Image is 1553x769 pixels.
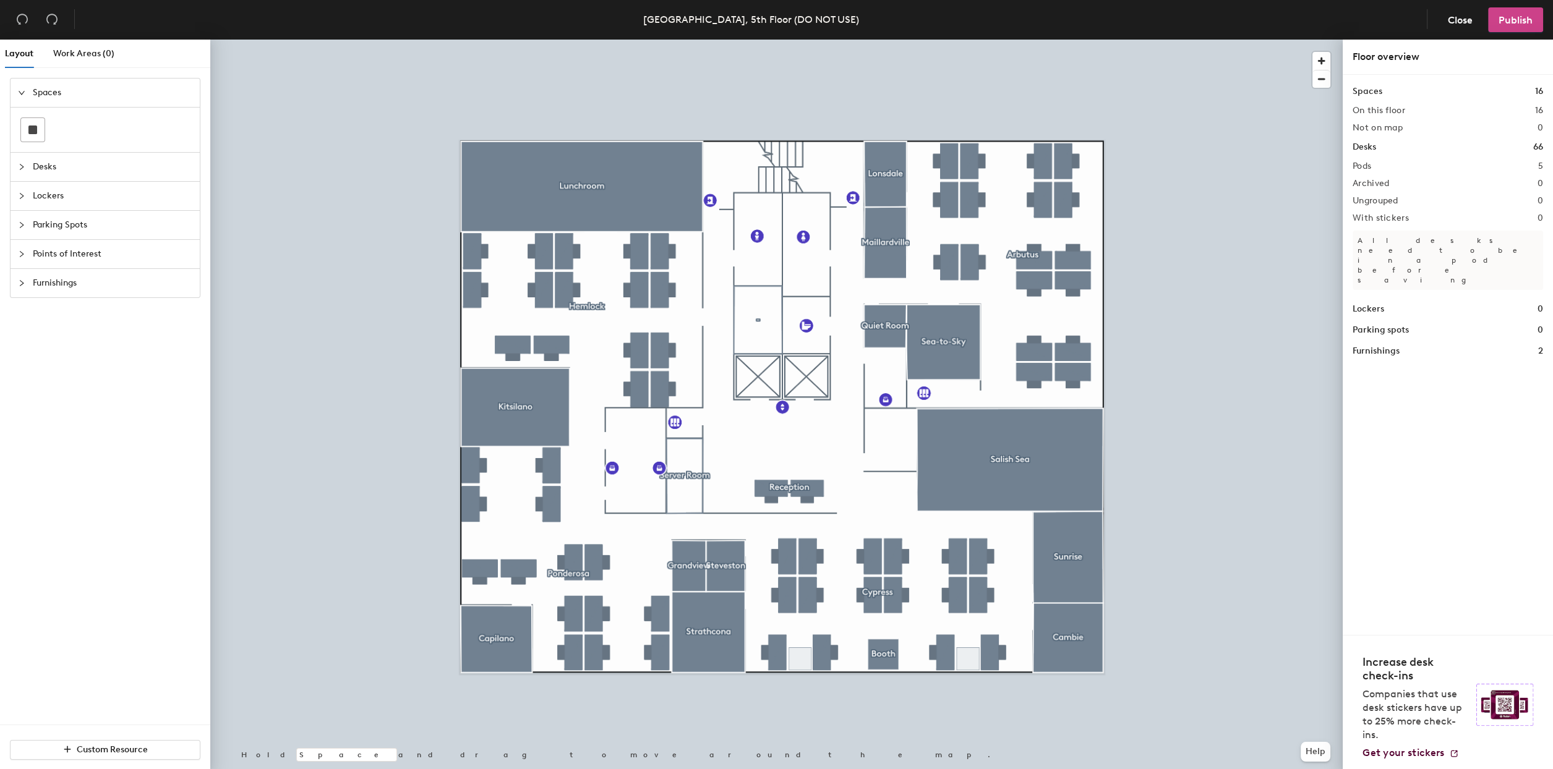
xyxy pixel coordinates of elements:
h1: Parking spots [1353,323,1409,337]
span: Work Areas (0) [53,48,114,59]
span: collapsed [18,279,25,287]
p: Companies that use desk stickers have up to 25% more check-ins. [1363,687,1469,742]
div: [GEOGRAPHIC_DATA], 5th Floor (DO NOT USE) [643,12,859,27]
h2: On this floor [1353,106,1405,116]
h2: Archived [1353,179,1389,189]
h1: 16 [1535,85,1543,98]
span: collapsed [18,163,25,171]
h1: Spaces [1353,85,1382,98]
span: Desks [33,153,192,181]
h2: 5 [1538,161,1543,171]
button: Publish [1488,7,1543,32]
a: Get your stickers [1363,747,1459,759]
span: Layout [5,48,33,59]
h2: With stickers [1353,213,1409,223]
h2: Pods [1353,161,1371,171]
span: Parking Spots [33,211,192,239]
span: Lockers [33,182,192,210]
span: Spaces [33,79,192,107]
span: Get your stickers [1363,747,1444,758]
h1: Desks [1353,140,1376,154]
h1: 2 [1538,344,1543,358]
span: Furnishings [33,269,192,297]
span: Custom Resource [77,744,148,755]
span: collapsed [18,250,25,258]
div: Floor overview [1353,49,1543,64]
h1: 0 [1538,302,1543,316]
button: Custom Resource [10,740,200,760]
span: collapsed [18,192,25,200]
button: Redo (⌘ + ⇧ + Z) [40,7,64,32]
button: Undo (⌘ + Z) [10,7,35,32]
button: Help [1301,742,1330,762]
span: expanded [18,89,25,96]
h2: Not on map [1353,123,1403,133]
h2: 0 [1538,213,1543,223]
h1: Furnishings [1353,344,1400,358]
h1: Lockers [1353,302,1384,316]
img: Sticker logo [1476,684,1533,726]
h4: Increase desk check-ins [1363,655,1469,682]
h2: 0 [1538,123,1543,133]
h2: 16 [1534,106,1543,116]
span: Points of Interest [33,240,192,268]
h2: Ungrouped [1353,196,1398,206]
span: collapsed [18,221,25,229]
span: undo [16,13,28,25]
button: Close [1437,7,1483,32]
h2: 0 [1538,179,1543,189]
span: Close [1448,14,1473,26]
h1: 66 [1533,140,1543,154]
h1: 0 [1538,323,1543,337]
span: Publish [1499,14,1533,26]
h2: 0 [1538,196,1543,206]
p: All desks need to be in a pod before saving [1353,231,1543,290]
